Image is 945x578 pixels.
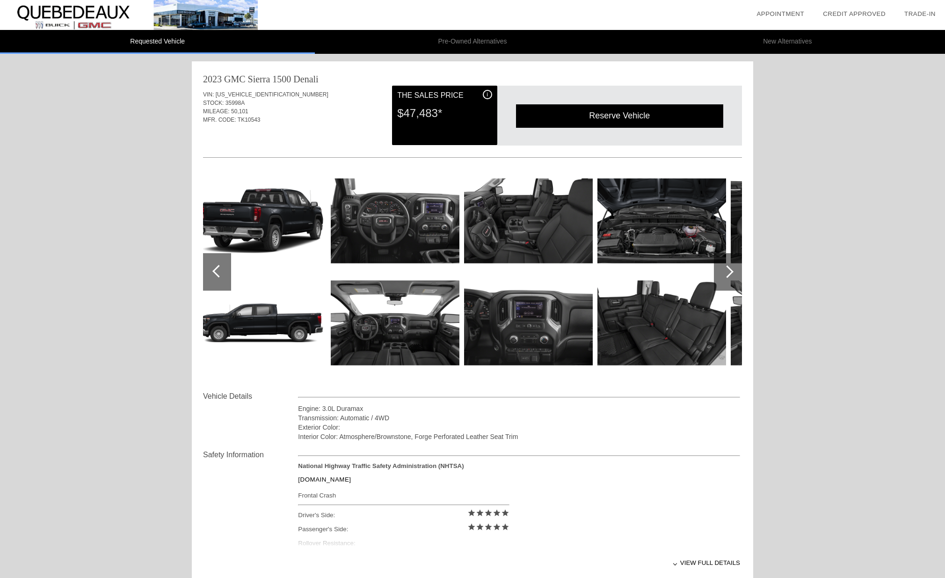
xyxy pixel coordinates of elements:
i: star [476,509,484,517]
img: 2023gmt171916700_1280_43.png [731,173,859,269]
span: 50,101 [231,108,248,115]
img: 2023gmt171916693_1280_11.png [331,173,459,269]
div: 2023 GMC Sierra 1500 [203,73,291,86]
i: star [493,509,501,517]
a: [DOMAIN_NAME] [298,476,351,483]
img: cc_2023gmt171916720_03_1280_gba.png [197,275,326,371]
img: 2023gmt171916698_1280_25.png [597,173,726,269]
div: Safety Information [203,449,298,461]
i: star [493,523,501,531]
div: Passenger's Side: [298,522,509,536]
div: Reserve Vehicle [516,104,723,127]
img: cc_2023gmt171916738_02_1280_gba.png [197,173,326,269]
div: Denali [293,73,318,86]
a: Credit Approved [823,10,886,17]
li: New Alternatives [630,30,945,54]
span: 35998A [225,100,245,106]
div: Frontal Crash [298,490,509,501]
img: 2023gmt171916694_1280_12.png [331,275,459,371]
div: Driver's Side: [298,508,509,522]
a: Trade-In [904,10,936,17]
div: Interior Color: Atmosphere/Brownstone, Forge Perforated Leather Seat Trim [298,432,740,441]
span: STOCK: [203,100,224,106]
div: $47,483* [397,101,492,125]
i: star [484,523,493,531]
img: 2023gmt171916695_1280_13.png [464,173,593,269]
img: 2023gmt171916696_1280_18.png [464,275,593,371]
span: MILEAGE: [203,108,230,115]
i: star [501,509,509,517]
i: star [484,509,493,517]
a: Appointment [756,10,804,17]
div: Vehicle Details [203,391,298,402]
span: i [487,91,488,98]
span: TK10543 [238,117,261,123]
div: Engine: 3.0L Duramax [298,404,740,413]
img: 2023gmt171916699_1280_28.png [597,275,726,371]
strong: National Highway Traffic Safety Administration (NHTSA) [298,462,464,469]
div: Quoted on [DATE] 4:15:26 AM [203,130,742,145]
div: The Sales Price [397,90,492,101]
span: [US_VEHICLE_IDENTIFICATION_NUMBER] [216,91,328,98]
li: Pre-Owned Alternatives [315,30,630,54]
span: VIN: [203,91,214,98]
div: View full details [298,551,740,574]
i: star [467,509,476,517]
i: star [467,523,476,531]
div: Exterior Color: [298,423,740,432]
i: star [501,523,509,531]
span: MFR. CODE: [203,117,236,123]
div: Transmission: Automatic / 4WD [298,413,740,423]
img: 2023gmt171916701_1280_44.png [731,275,859,371]
i: star [476,523,484,531]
